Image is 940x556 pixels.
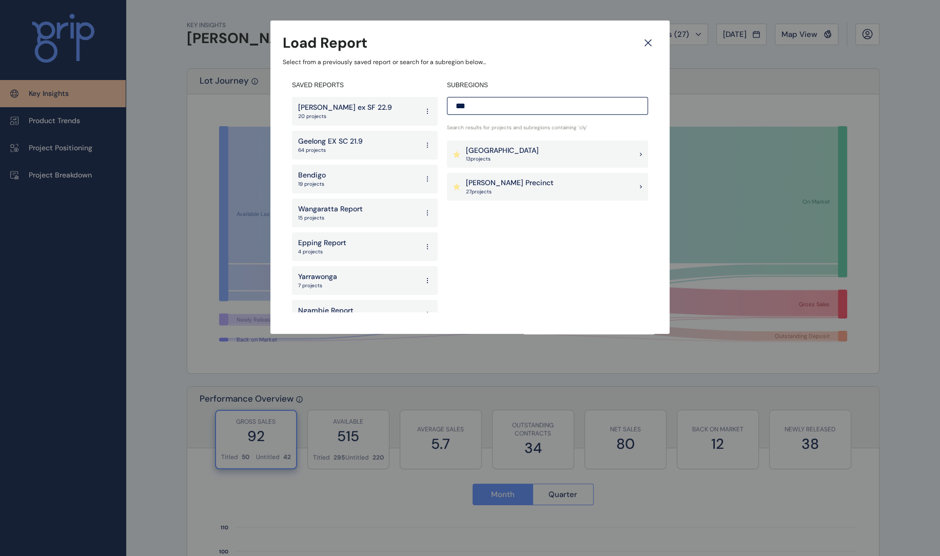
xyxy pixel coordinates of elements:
p: Bendigo [298,170,326,181]
p: Wangaratta Report [298,204,363,214]
h3: Load Report [283,33,367,53]
p: Yarrawonga [298,272,337,282]
h4: SUBREGIONS [447,81,648,90]
p: 64 projects [298,147,363,154]
p: Geelong EX SC 21.9 [298,136,363,147]
p: 20 projects [298,113,392,120]
p: Search results for projects and subregions containing ' cly ' [447,124,648,131]
p: 13 project s [466,155,539,163]
p: 19 projects [298,181,326,188]
p: [PERSON_NAME] ex SF 22.9 [298,103,392,113]
p: 15 projects [298,214,363,222]
p: 7 projects [298,282,337,289]
p: [PERSON_NAME] Precinct [466,178,554,188]
h4: SAVED REPORTS [292,81,438,90]
p: Ngambie Report [298,306,354,316]
p: 4 projects [298,248,346,255]
p: Epping Report [298,238,346,248]
p: 27 project s [466,188,554,195]
p: Select from a previously saved report or search for a subregion below... [283,58,657,67]
p: [GEOGRAPHIC_DATA] [466,146,539,156]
